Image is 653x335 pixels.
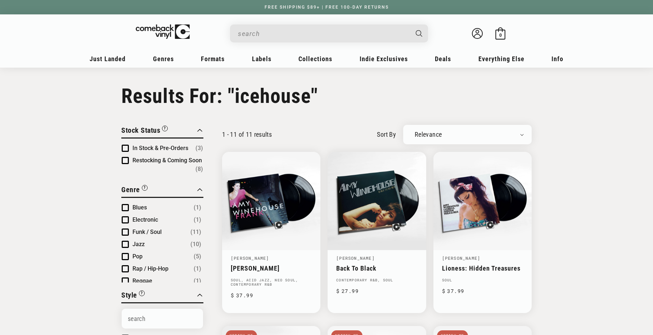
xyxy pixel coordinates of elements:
[252,55,271,63] span: Labels
[194,277,201,285] span: Number of products: (1)
[121,291,137,299] span: Style
[132,277,152,284] span: Reggae
[551,55,563,63] span: Info
[132,216,158,223] span: Electronic
[121,126,160,135] span: Stock Status
[195,144,203,153] span: Number of products: (3)
[231,264,312,272] a: [PERSON_NAME]
[153,55,174,63] span: Genres
[201,55,225,63] span: Formats
[121,185,140,194] span: Genre
[132,145,188,151] span: In Stock & Pre-Orders
[238,26,409,41] input: search
[195,165,203,173] span: Number of products: (8)
[435,55,451,63] span: Deals
[132,265,168,272] span: Rap / Hip-Hop
[336,264,417,272] a: Back To Black
[377,130,396,139] label: sort by
[132,157,202,164] span: Restocking & Coming Soon
[132,253,143,260] span: Pop
[194,252,201,261] span: Number of products: (5)
[231,255,269,261] a: [PERSON_NAME]
[478,55,524,63] span: Everything Else
[442,264,523,272] a: Lioness: Hidden Treasures
[257,5,396,10] a: FREE SHIPPING $89+ | FREE 100-DAY RETURNS
[121,84,532,108] h1: Results For: "icehouse"
[132,204,147,211] span: Blues
[410,24,429,42] button: Search
[132,228,162,235] span: Funk / Soul
[194,203,201,212] span: Number of products: (1)
[190,228,201,236] span: Number of products: (11)
[360,55,408,63] span: Indie Exclusives
[194,216,201,224] span: Number of products: (1)
[121,184,148,197] button: Filter by Genre
[442,255,481,261] a: [PERSON_NAME]
[230,24,428,42] div: Search
[121,290,145,302] button: Filter by Style
[132,241,145,248] span: Jazz
[194,264,201,273] span: Number of products: (1)
[190,240,201,249] span: Number of products: (10)
[122,309,203,329] input: Search Options
[336,255,375,261] a: [PERSON_NAME]
[298,55,332,63] span: Collections
[121,125,168,137] button: Filter by Stock Status
[90,55,126,63] span: Just Landed
[222,131,272,138] p: 1 - 11 of 11 results
[499,32,502,38] span: 0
